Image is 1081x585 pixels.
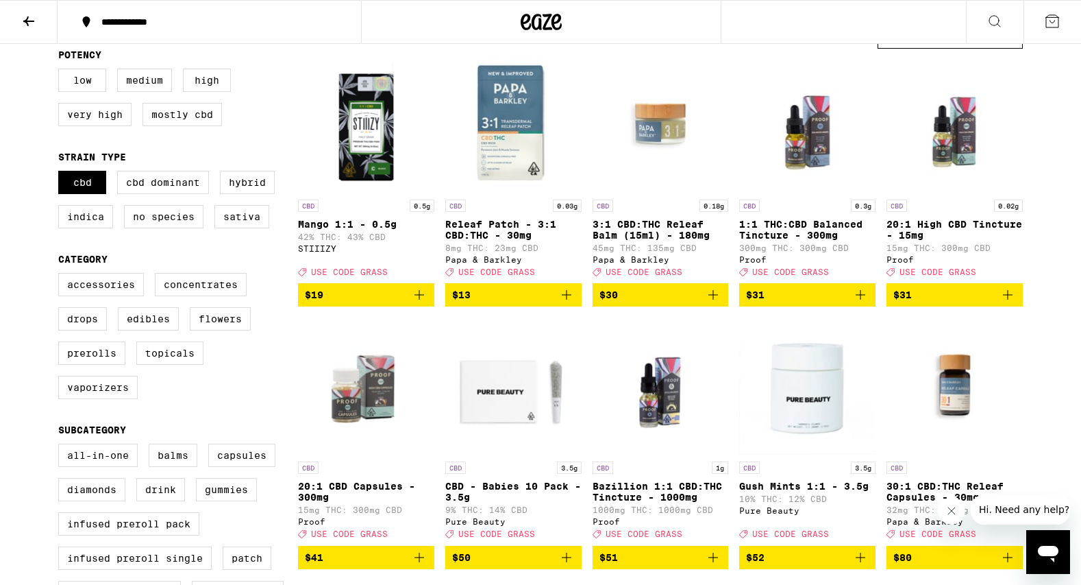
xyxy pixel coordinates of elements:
[136,478,185,501] label: Drink
[298,517,434,526] div: Proof
[886,318,1023,545] a: Open page for 30:1 CBD:THC Releaf Capsules - 30mg from Papa & Barkley
[739,481,875,492] p: Gush Mints 1:1 - 3.5g
[149,444,197,467] label: Balms
[445,546,582,569] button: Add to bag
[142,103,222,126] label: Mostly CBD
[58,444,138,467] label: All-In-One
[739,56,875,283] a: Open page for 1:1 THC:CBD Balanced Tincture - 300mg from Proof
[599,552,618,563] span: $51
[298,318,434,545] a: Open page for 20:1 CBD Capsules - 300mg from Proof
[593,56,729,283] a: Open page for 3:1 CBD:THC Releaf Balm (15ml) - 180mg from Papa & Barkley
[58,307,107,331] label: Drops
[752,267,829,276] span: USE CODE GRASS
[445,219,582,241] p: Releaf Patch - 3:1 CBD:THC - 30mg
[886,56,1023,283] a: Open page for 20:1 High CBD Tincture - 15mg from Proof
[58,376,138,399] label: Vaporizers
[58,273,144,296] label: Accessories
[899,267,976,276] span: USE CODE GRASS
[593,243,729,252] p: 45mg THC: 135mg CBD
[458,530,535,539] span: USE CODE GRASS
[183,69,231,92] label: High
[593,318,729,455] img: Proof - Bazillion 1:1 CBD:THC Tincture - 1000mg
[298,56,434,193] img: STIIIZY - Mango 1:1 - 0.5g
[298,219,434,230] p: Mango 1:1 - 0.5g
[190,307,251,331] label: Flowers
[599,289,618,300] span: $30
[739,318,875,545] a: Open page for Gush Mints 1:1 - 3.5g from Pure Beauty
[445,243,582,252] p: 8mg THC: 23mg CBD
[886,505,1023,514] p: 32mg THC: 892mg CBD
[445,318,582,455] img: Pure Beauty - CBD - Babies 10 Pack - 3.5g
[886,318,1023,455] img: Papa & Barkley - 30:1 CBD:THC Releaf Capsules - 30mg
[445,200,466,212] p: CBD
[593,56,729,193] img: Papa & Barkley - 3:1 CBD:THC Releaf Balm (15ml) - 180mg
[445,481,582,503] p: CBD - Babies 10 Pack - 3.5g
[445,505,582,514] p: 9% THC: 14% CBD
[886,56,1023,193] img: Proof - 20:1 High CBD Tincture - 15mg
[445,56,582,283] a: Open page for Releaf Patch - 3:1 CBD:THC - 30mg from Papa & Barkley
[410,200,434,212] p: 0.5g
[746,552,765,563] span: $52
[593,283,729,307] button: Add to bag
[124,205,203,228] label: No Species
[58,425,126,435] legend: Subcategory
[886,546,1023,569] button: Add to bag
[196,478,257,501] label: Gummies
[305,552,323,563] span: $41
[746,289,765,300] span: $31
[893,552,912,563] span: $80
[593,505,729,514] p: 1000mg THC: 1000mg CBD
[445,56,582,193] img: Papa & Barkley - Releaf Patch - 3:1 CBD:THC - 30mg
[593,200,613,212] p: CBD
[208,444,275,467] label: Capsules
[223,547,271,570] label: Patch
[886,243,1023,252] p: 15mg THC: 300mg CBD
[938,497,965,525] iframe: Close message
[752,530,829,539] span: USE CODE GRASS
[593,318,729,545] a: Open page for Bazillion 1:1 CBD:THC Tincture - 1000mg from Proof
[298,462,319,474] p: CBD
[58,342,125,365] label: Prerolls
[739,255,875,264] div: Proof
[739,219,875,241] p: 1:1 THC:CBD Balanced Tincture - 300mg
[452,289,471,300] span: $13
[298,244,434,253] div: STIIIZY
[606,267,682,276] span: USE CODE GRASS
[553,200,582,212] p: 0.03g
[452,552,471,563] span: $50
[298,232,434,241] p: 42% THC: 43% CBD
[739,200,760,212] p: CBD
[445,255,582,264] div: Papa & Barkley
[739,283,875,307] button: Add to bag
[886,517,1023,526] div: Papa & Barkley
[886,481,1023,503] p: 30:1 CBD:THC Releaf Capsules - 30mg
[298,200,319,212] p: CBD
[298,505,434,514] p: 15mg THC: 300mg CBD
[739,546,875,569] button: Add to bag
[971,494,1070,525] iframe: Message from company
[445,517,582,526] div: Pure Beauty
[214,205,269,228] label: Sativa
[593,462,613,474] p: CBD
[886,462,907,474] p: CBD
[458,267,535,276] span: USE CODE GRASS
[155,273,247,296] label: Concentrates
[1026,530,1070,574] iframe: Button to launch messaging window
[298,481,434,503] p: 20:1 CBD Capsules - 300mg
[739,494,875,503] p: 10% THC: 12% CBD
[117,171,209,194] label: CBD Dominant
[58,171,106,194] label: CBD
[606,530,682,539] span: USE CODE GRASS
[298,318,434,455] img: Proof - 20:1 CBD Capsules - 300mg
[886,200,907,212] p: CBD
[58,205,113,228] label: Indica
[298,56,434,283] a: Open page for Mango 1:1 - 0.5g from STIIIZY
[739,318,875,455] img: Pure Beauty - Gush Mints 1:1 - 3.5g
[886,219,1023,241] p: 20:1 High CBD Tincture - 15mg
[886,283,1023,307] button: Add to bag
[699,200,728,212] p: 0.18g
[58,478,125,501] label: Diamonds
[739,462,760,474] p: CBD
[117,69,172,92] label: Medium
